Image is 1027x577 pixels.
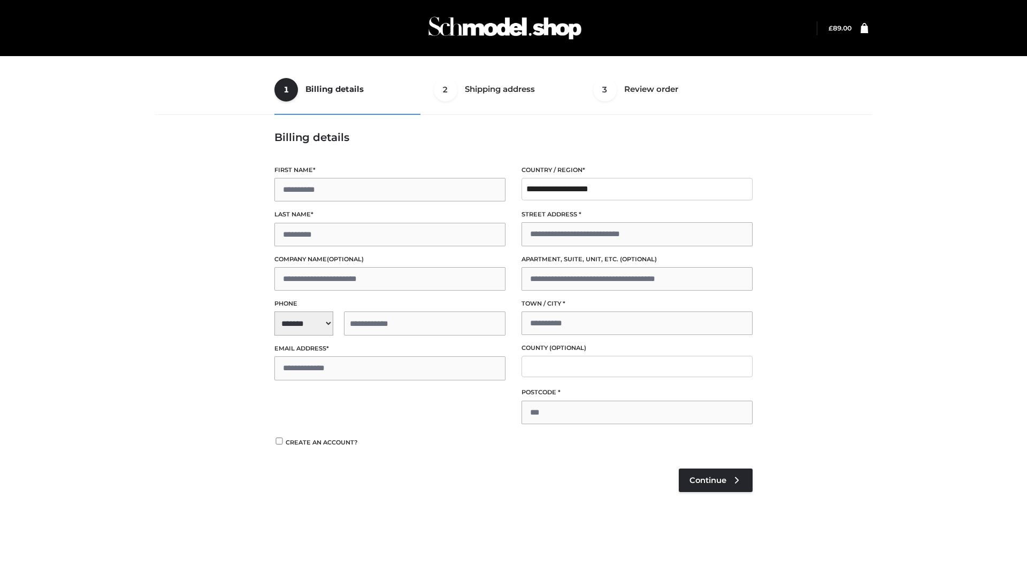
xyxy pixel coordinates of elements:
[689,475,726,485] span: Continue
[522,299,753,309] label: Town / City
[274,438,284,445] input: Create an account?
[274,254,505,264] label: Company name
[549,344,586,352] span: (optional)
[327,255,364,263] span: (optional)
[425,7,585,49] img: Schmodel Admin 964
[274,299,505,309] label: Phone
[522,387,753,397] label: Postcode
[522,209,753,220] label: Street address
[274,209,505,220] label: Last name
[274,165,505,175] label: First name
[679,469,753,492] a: Continue
[829,24,833,32] span: £
[274,131,753,144] h3: Billing details
[286,439,358,446] span: Create an account?
[829,24,852,32] bdi: 89.00
[522,254,753,264] label: Apartment, suite, unit, etc.
[829,24,852,32] a: £89.00
[274,344,505,354] label: Email address
[620,255,657,263] span: (optional)
[522,343,753,353] label: County
[522,165,753,175] label: Country / Region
